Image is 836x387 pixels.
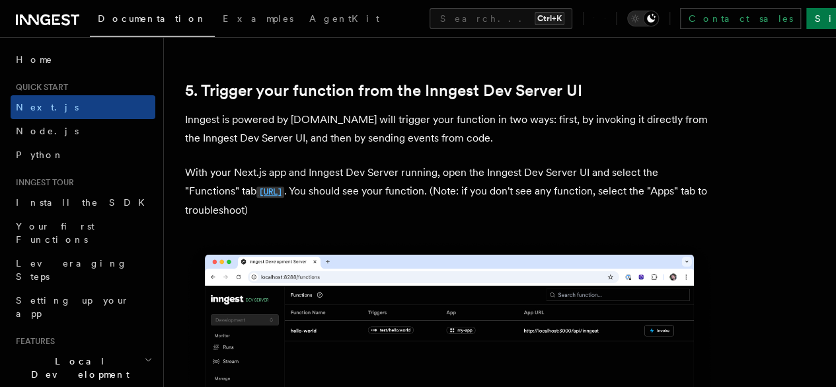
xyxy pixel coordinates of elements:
span: Install the SDK [16,197,153,208]
span: Leveraging Steps [16,258,128,282]
a: Install the SDK [11,191,155,214]
span: Quick start [11,82,68,93]
a: Contact sales [680,8,801,29]
code: [URL] [256,187,284,198]
a: Setting up your app [11,288,155,325]
a: [URL] [256,185,284,197]
kbd: Ctrl+K [535,12,564,25]
a: Node.js [11,119,155,143]
p: Inngest is powered by [DOMAIN_NAME] will trigger your function in two ways: first, by invoking it... [185,110,714,148]
p: With your Next.js app and Inngest Dev Server running, open the Inngest Dev Server UI and select t... [185,163,714,220]
span: Inngest tour [11,177,74,188]
span: Examples [223,13,293,24]
a: Leveraging Steps [11,251,155,288]
span: Home [16,53,53,66]
a: 5. Trigger your function from the Inngest Dev Server UI [185,81,582,100]
a: Examples [215,4,301,36]
a: Documentation [90,4,215,37]
button: Toggle dark mode [627,11,659,26]
a: Python [11,143,155,167]
span: AgentKit [309,13,379,24]
span: Node.js [16,126,79,136]
span: Your first Functions [16,221,95,245]
a: Next.js [11,95,155,119]
a: Your first Functions [11,214,155,251]
span: Features [11,336,55,347]
button: Local Development [11,349,155,386]
span: Python [16,150,64,160]
button: Search...Ctrl+K [430,8,572,29]
span: Documentation [98,13,207,24]
span: Next.js [16,102,79,112]
span: Local Development [11,355,144,381]
span: Setting up your app [16,295,130,319]
a: AgentKit [301,4,387,36]
a: Home [11,48,155,71]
